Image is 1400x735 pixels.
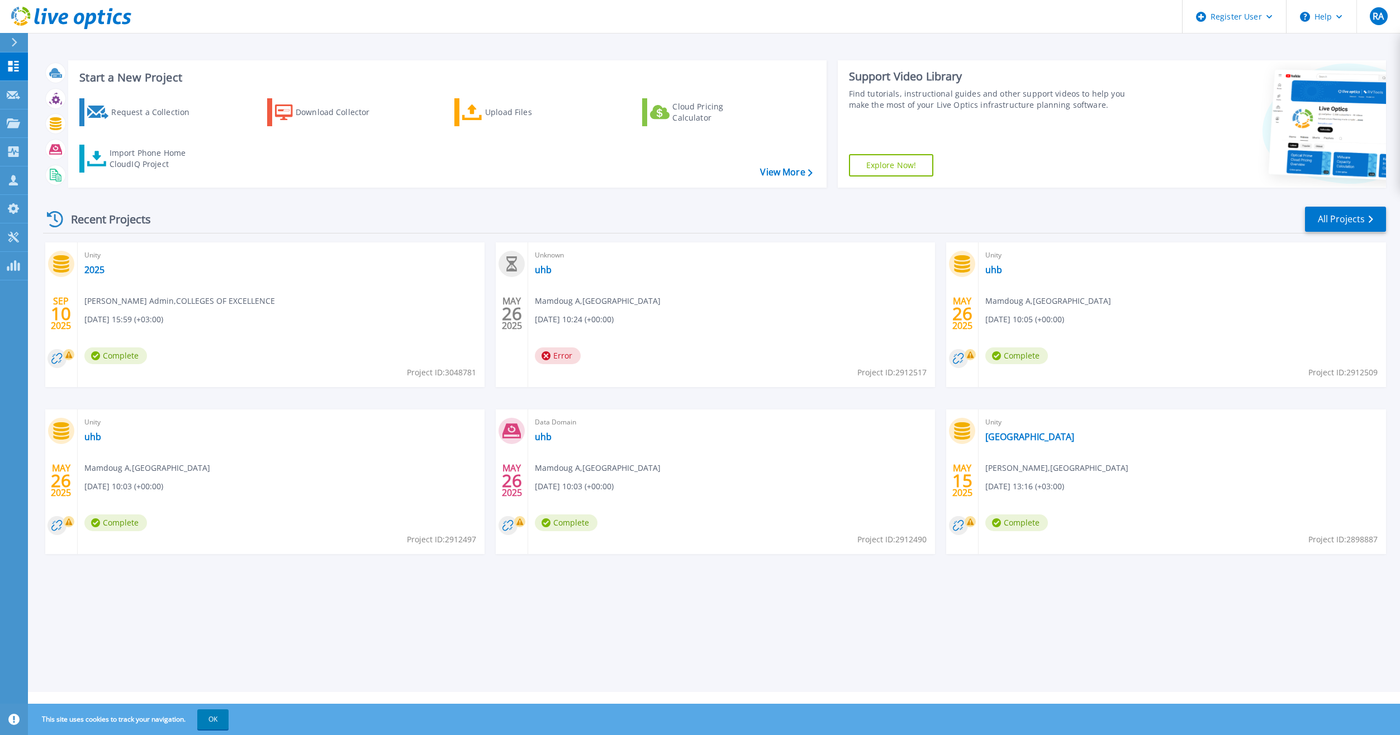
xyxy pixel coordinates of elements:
[84,249,478,261] span: Unity
[51,476,71,485] span: 26
[672,101,762,123] div: Cloud Pricing Calculator
[79,98,204,126] a: Request a Collection
[501,460,523,501] div: MAY 2025
[84,514,147,531] span: Complete
[985,416,1379,428] span: Unity
[535,295,661,307] span: Mamdoug A , [GEOGRAPHIC_DATA]
[535,313,614,326] span: [DATE] 10:24 (+00:00)
[79,71,812,84] h3: Start a New Project
[535,480,614,493] span: [DATE] 10:03 (+00:00)
[84,416,478,428] span: Unity
[501,293,523,334] div: MAY 2025
[985,347,1048,364] span: Complete
[952,460,973,501] div: MAY 2025
[985,462,1128,474] span: [PERSON_NAME] , [GEOGRAPHIC_DATA]
[84,462,210,474] span: Mamdoug A , [GEOGRAPHIC_DATA]
[952,293,973,334] div: MAY 2025
[50,293,72,334] div: SEP 2025
[642,98,767,126] a: Cloud Pricing Calculator
[535,514,597,531] span: Complete
[502,309,522,318] span: 26
[1308,533,1378,546] span: Project ID: 2898887
[50,460,72,501] div: MAY 2025
[51,309,71,318] span: 10
[535,416,928,428] span: Data Domain
[407,366,476,379] span: Project ID: 3048781
[485,101,575,123] div: Upload Files
[985,295,1111,307] span: Mamdoug A , [GEOGRAPHIC_DATA]
[985,313,1064,326] span: [DATE] 10:05 (+00:00)
[1373,12,1384,21] span: RA
[952,476,972,485] span: 15
[849,154,934,176] a: Explore Now!
[849,88,1132,111] div: Find tutorials, instructional guides and other support videos to help you make the most of your L...
[985,264,1002,275] a: uhb
[985,480,1064,493] span: [DATE] 13:16 (+03:00)
[535,264,552,275] a: uhb
[84,347,147,364] span: Complete
[454,98,579,126] a: Upload Files
[43,206,166,233] div: Recent Projects
[267,98,392,126] a: Download Collector
[84,264,105,275] a: 2025
[535,249,928,261] span: Unknown
[857,366,927,379] span: Project ID: 2912517
[110,147,197,170] div: Import Phone Home CloudIQ Project
[1305,207,1386,232] a: All Projects
[535,431,552,442] a: uhb
[197,709,229,729] button: OK
[31,709,229,729] span: This site uses cookies to track your navigation.
[84,313,163,326] span: [DATE] 15:59 (+03:00)
[296,101,385,123] div: Download Collector
[111,101,201,123] div: Request a Collection
[760,167,812,178] a: View More
[985,249,1379,261] span: Unity
[985,431,1074,442] a: [GEOGRAPHIC_DATA]
[407,533,476,546] span: Project ID: 2912497
[535,462,661,474] span: Mamdoug A , [GEOGRAPHIC_DATA]
[84,480,163,493] span: [DATE] 10:03 (+00:00)
[1308,366,1378,379] span: Project ID: 2912509
[985,514,1048,531] span: Complete
[84,431,101,442] a: uhb
[952,309,972,318] span: 26
[857,533,927,546] span: Project ID: 2912490
[84,295,275,307] span: [PERSON_NAME] Admin , COLLEGES OF EXCELLENCE
[849,69,1132,84] div: Support Video Library
[502,476,522,485] span: 26
[535,347,581,364] span: Error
